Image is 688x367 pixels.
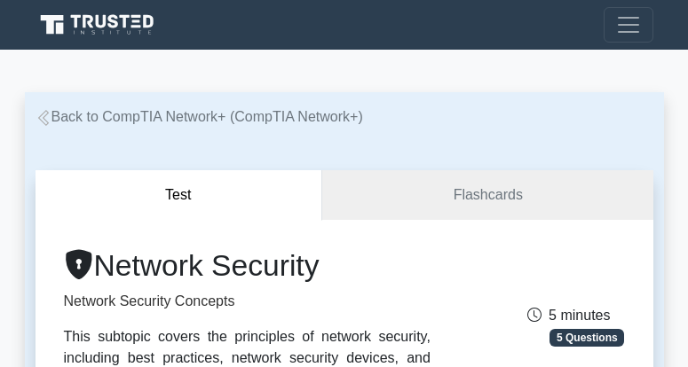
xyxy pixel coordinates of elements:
span: 5 minutes [527,308,610,323]
h1: Network Security [64,248,431,284]
p: Network Security Concepts [64,291,431,312]
button: Toggle navigation [604,7,653,43]
button: Test [36,170,323,221]
a: Back to CompTIA Network+ (CompTIA Network+) [36,109,363,124]
span: 5 Questions [550,329,624,347]
a: Flashcards [322,170,652,221]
